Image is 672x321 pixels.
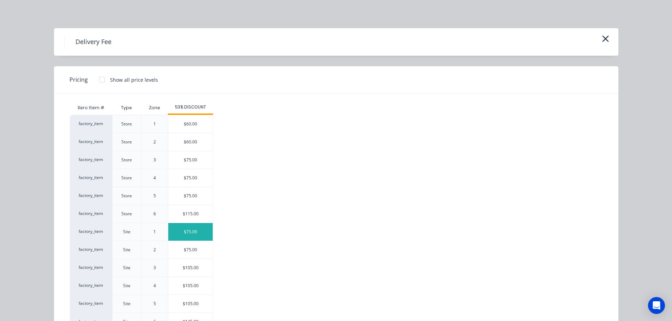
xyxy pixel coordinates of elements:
div: factory_item [70,187,112,205]
div: 3 [153,265,156,271]
div: $75.00 [168,187,213,205]
div: 1 [153,229,156,235]
div: 6 [153,211,156,217]
div: Site [123,301,131,307]
div: Store [121,139,132,145]
div: 2 [153,247,156,253]
div: Type [115,99,138,117]
div: Site [123,229,131,235]
div: Open Intercom Messenger [648,297,665,314]
div: $75.00 [168,223,213,241]
div: 4 [153,283,156,289]
div: factory_item [70,259,112,277]
div: 5 [153,193,156,199]
div: factory_item [70,241,112,259]
div: 53% DISCOUNT [168,104,213,110]
div: Xero Item # [70,101,112,115]
div: 1 [153,121,156,127]
div: factory_item [70,205,112,223]
div: $105.00 [168,277,213,295]
div: factory_item [70,151,112,169]
div: Site [123,283,131,289]
div: 5 [153,301,156,307]
div: $105.00 [168,295,213,313]
div: $75.00 [168,169,213,187]
div: 2 [153,139,156,145]
div: Store [121,175,132,181]
div: Store [121,157,132,163]
div: factory_item [70,223,112,241]
div: $75.00 [168,151,213,169]
div: 3 [153,157,156,163]
div: $75.00 [168,241,213,259]
div: factory_item [70,169,112,187]
div: $60.00 [168,133,213,151]
div: Store [121,193,132,199]
div: Site [123,265,131,271]
div: Site [123,247,131,253]
div: 4 [153,175,156,181]
div: factory_item [70,295,112,313]
span: Pricing [69,75,88,84]
div: Store [121,211,132,217]
div: factory_item [70,115,112,133]
h4: Delivery Fee [65,35,122,49]
div: $60.00 [168,115,213,133]
div: $105.00 [168,259,213,277]
div: $115.00 [168,205,213,223]
div: factory_item [70,277,112,295]
div: factory_item [70,133,112,151]
div: Show all price levels [110,76,158,84]
div: Store [121,121,132,127]
div: Zone [143,99,166,117]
